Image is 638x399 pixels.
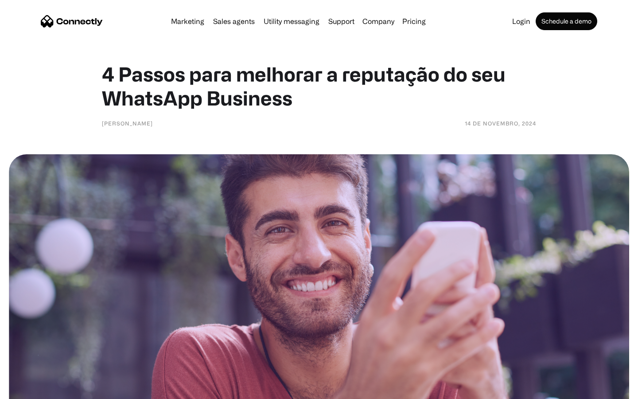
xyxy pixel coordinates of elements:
[325,18,358,25] a: Support
[465,119,536,128] div: 14 de novembro, 2024
[167,18,208,25] a: Marketing
[102,119,153,128] div: [PERSON_NAME]
[18,383,53,396] ul: Language list
[399,18,429,25] a: Pricing
[536,12,597,30] a: Schedule a demo
[509,18,534,25] a: Login
[9,383,53,396] aside: Language selected: English
[210,18,258,25] a: Sales agents
[362,15,394,27] div: Company
[260,18,323,25] a: Utility messaging
[102,62,536,110] h1: 4 Passos para melhorar a reputação do seu WhatsApp Business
